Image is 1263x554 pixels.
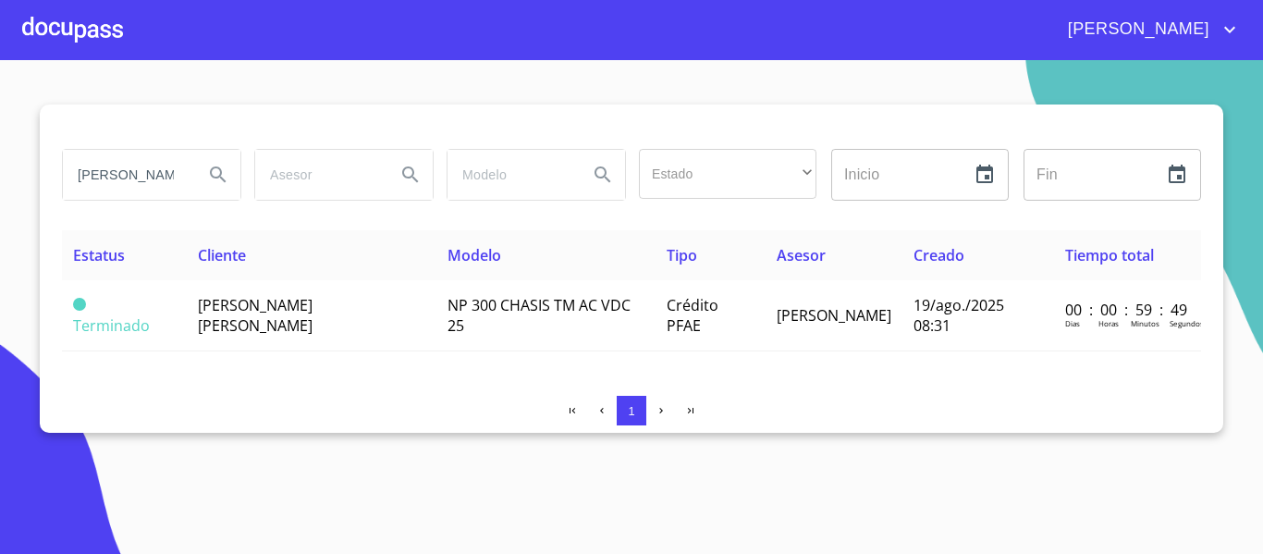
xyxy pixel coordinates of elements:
button: account of current user [1054,15,1241,44]
span: NP 300 CHASIS TM AC VDC 25 [448,295,631,336]
p: 00 : 00 : 59 : 49 [1065,300,1190,320]
span: 1 [628,404,634,418]
button: Search [581,153,625,197]
p: Segundos [1170,318,1204,328]
input: search [63,150,189,200]
span: Tiempo total [1065,245,1154,265]
div: ​ [639,149,816,199]
input: search [448,150,573,200]
span: Terminado [73,298,86,311]
span: Creado [914,245,964,265]
button: Search [388,153,433,197]
button: 1 [617,396,646,425]
span: [PERSON_NAME] [1054,15,1219,44]
span: Estatus [73,245,125,265]
p: Dias [1065,318,1080,328]
span: Asesor [777,245,826,265]
p: Minutos [1131,318,1159,328]
span: [PERSON_NAME] [PERSON_NAME] [198,295,313,336]
span: Crédito PFAE [667,295,718,336]
span: Terminado [73,315,150,336]
button: Search [196,153,240,197]
span: [PERSON_NAME] [777,305,891,326]
p: Horas [1098,318,1119,328]
span: Modelo [448,245,501,265]
span: Tipo [667,245,697,265]
span: 19/ago./2025 08:31 [914,295,1004,336]
span: Cliente [198,245,246,265]
input: search [255,150,381,200]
